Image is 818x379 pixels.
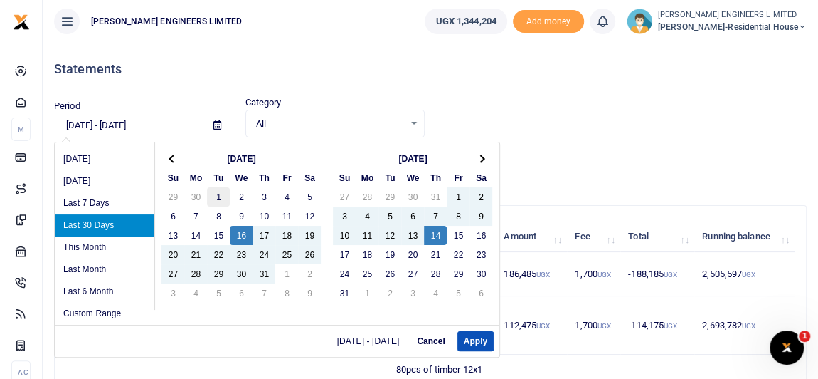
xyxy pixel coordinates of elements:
[230,264,253,284] td: 30
[694,252,795,296] td: 2,505,597
[275,207,298,226] td: 11
[378,284,401,303] td: 2
[184,245,207,264] td: 21
[620,222,694,252] th: Total: activate to sort column ascending
[469,284,492,303] td: 6
[469,207,492,226] td: 9
[469,187,492,207] td: 2
[469,168,492,187] th: Sa
[275,264,298,284] td: 1
[85,15,248,28] span: [PERSON_NAME] ENGINEERS LIMITED
[55,303,154,325] li: Custom Range
[447,226,469,245] td: 15
[184,187,207,207] td: 30
[230,284,253,303] td: 6
[55,281,154,303] li: Last 6 Month
[253,226,275,245] td: 17
[425,9,506,34] a: UGX 1,344,204
[55,148,154,170] li: [DATE]
[230,226,253,245] td: 16
[447,207,469,226] td: 8
[207,187,230,207] td: 1
[253,168,275,187] th: Th
[356,207,378,226] td: 4
[245,95,282,110] label: Category
[55,259,154,281] li: Last Month
[410,331,451,351] button: Cancel
[664,271,677,279] small: UGX
[597,322,611,330] small: UGX
[253,284,275,303] td: 7
[230,187,253,207] td: 2
[356,149,469,168] th: [DATE]
[496,296,567,355] td: 112,475
[742,271,755,279] small: UGX
[378,245,401,264] td: 19
[337,337,405,346] span: [DATE] - [DATE]
[54,113,202,137] input: select period
[424,264,447,284] td: 28
[55,170,154,192] li: [DATE]
[536,271,550,279] small: UGX
[447,168,469,187] th: Fr
[419,9,512,34] li: Wallet ballance
[378,264,401,284] td: 26
[333,187,356,207] td: 27
[298,226,321,245] td: 19
[298,264,321,284] td: 2
[356,226,378,245] td: 11
[424,226,447,245] td: 14
[424,187,447,207] td: 31
[694,296,795,355] td: 2,693,782
[401,264,424,284] td: 27
[54,99,80,113] label: Period
[207,264,230,284] td: 29
[378,207,401,226] td: 5
[298,187,321,207] td: 5
[55,237,154,259] li: This Month
[378,226,401,245] td: 12
[401,245,424,264] td: 20
[627,9,807,34] a: profile-user [PERSON_NAME] ENGINEERS LIMITED [PERSON_NAME]-Residential House
[496,222,567,252] th: Amount: activate to sort column ascending
[567,296,620,355] td: 1,700
[694,222,795,252] th: Running balance: activate to sort column ascending
[13,14,30,31] img: logo-small
[424,245,447,264] td: 21
[356,245,378,264] td: 18
[770,331,804,365] iframe: Intercom live chat
[207,207,230,226] td: 8
[457,331,494,351] button: Apply
[253,187,275,207] td: 3
[253,264,275,284] td: 31
[333,226,356,245] td: 10
[275,245,298,264] td: 25
[298,207,321,226] td: 12
[275,187,298,207] td: 4
[333,207,356,226] td: 3
[230,207,253,226] td: 9
[161,168,184,187] th: Su
[207,245,230,264] td: 22
[567,222,620,252] th: Fee: activate to sort column ascending
[447,264,469,284] td: 29
[230,245,253,264] td: 23
[256,117,405,131] span: All
[54,61,807,77] h4: Statements
[356,264,378,284] td: 25
[620,252,694,296] td: -188,185
[161,187,184,207] td: 29
[207,226,230,245] td: 15
[435,14,496,28] span: UGX 1,344,204
[275,226,298,245] td: 18
[401,284,424,303] td: 3
[161,284,184,303] td: 3
[378,187,401,207] td: 29
[513,15,584,26] a: Add money
[513,10,584,33] li: Toup your wallet
[184,207,207,226] td: 7
[742,322,755,330] small: UGX
[161,264,184,284] td: 27
[567,252,620,296] td: 1,700
[356,168,378,187] th: Mo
